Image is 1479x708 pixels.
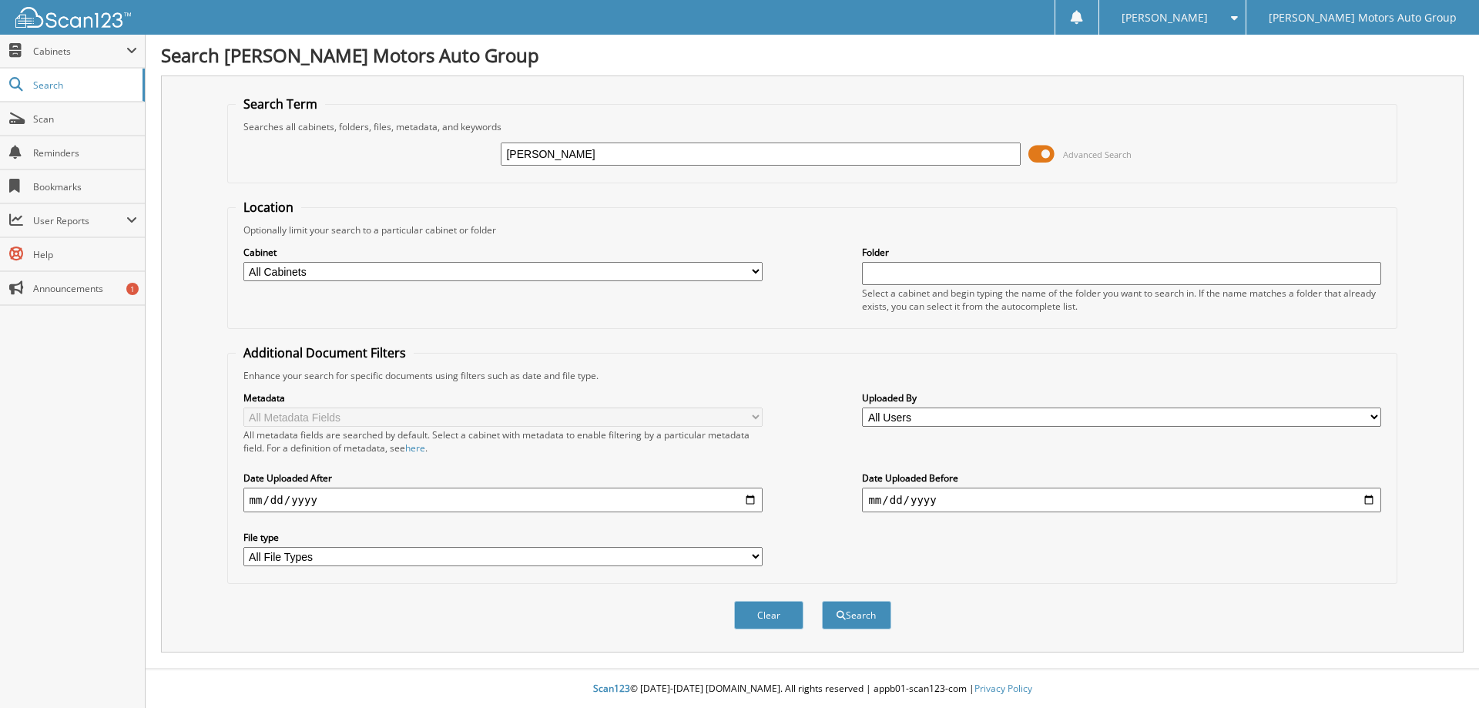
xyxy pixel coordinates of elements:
span: Bookmarks [33,180,137,193]
span: Announcements [33,282,137,295]
label: Metadata [243,391,763,404]
div: Optionally limit your search to a particular cabinet or folder [236,223,1390,237]
button: Clear [734,601,803,629]
span: Scan [33,112,137,126]
span: Scan123 [593,682,630,695]
h1: Search [PERSON_NAME] Motors Auto Group [161,42,1464,68]
legend: Location [236,199,301,216]
span: [PERSON_NAME] Motors Auto Group [1269,13,1457,22]
div: All metadata fields are searched by default. Select a cabinet with metadata to enable filtering b... [243,428,763,455]
img: scan123-logo-white.svg [15,7,131,28]
label: Date Uploaded After [243,471,763,485]
span: Reminders [33,146,137,159]
div: Select a cabinet and begin typing the name of the folder you want to search in. If the name match... [862,287,1381,313]
legend: Search Term [236,96,325,112]
div: 1 [126,283,139,295]
label: Cabinet [243,246,763,259]
label: File type [243,531,763,544]
input: start [243,488,763,512]
label: Uploaded By [862,391,1381,404]
span: User Reports [33,214,126,227]
span: Cabinets [33,45,126,58]
span: Search [33,79,135,92]
button: Search [822,601,891,629]
label: Date Uploaded Before [862,471,1381,485]
a: here [405,441,425,455]
span: [PERSON_NAME] [1122,13,1208,22]
div: Enhance your search for specific documents using filters such as date and file type. [236,369,1390,382]
span: Advanced Search [1063,149,1132,160]
span: Help [33,248,137,261]
div: © [DATE]-[DATE] [DOMAIN_NAME]. All rights reserved | appb01-scan123-com | [146,670,1479,708]
input: end [862,488,1381,512]
a: Privacy Policy [974,682,1032,695]
div: Searches all cabinets, folders, files, metadata, and keywords [236,120,1390,133]
label: Folder [862,246,1381,259]
legend: Additional Document Filters [236,344,414,361]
